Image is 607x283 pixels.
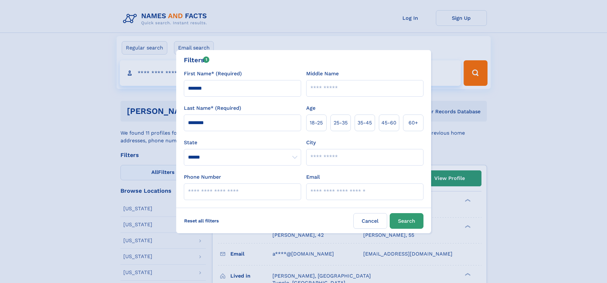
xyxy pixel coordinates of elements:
label: First Name* (Required) [184,70,242,78]
label: Phone Number [184,173,221,181]
span: 35‑45 [358,119,372,127]
label: Reset all filters [180,213,223,228]
label: City [306,139,316,146]
span: 25‑35 [334,119,348,127]
span: 18‑25 [310,119,323,127]
label: Email [306,173,320,181]
div: Filters [184,55,210,65]
span: 45‑60 [381,119,396,127]
label: State [184,139,301,146]
label: Middle Name [306,70,339,78]
label: Last Name* (Required) [184,104,241,112]
label: Age [306,104,315,112]
label: Cancel [353,213,387,229]
span: 60+ [408,119,418,127]
button: Search [390,213,423,229]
